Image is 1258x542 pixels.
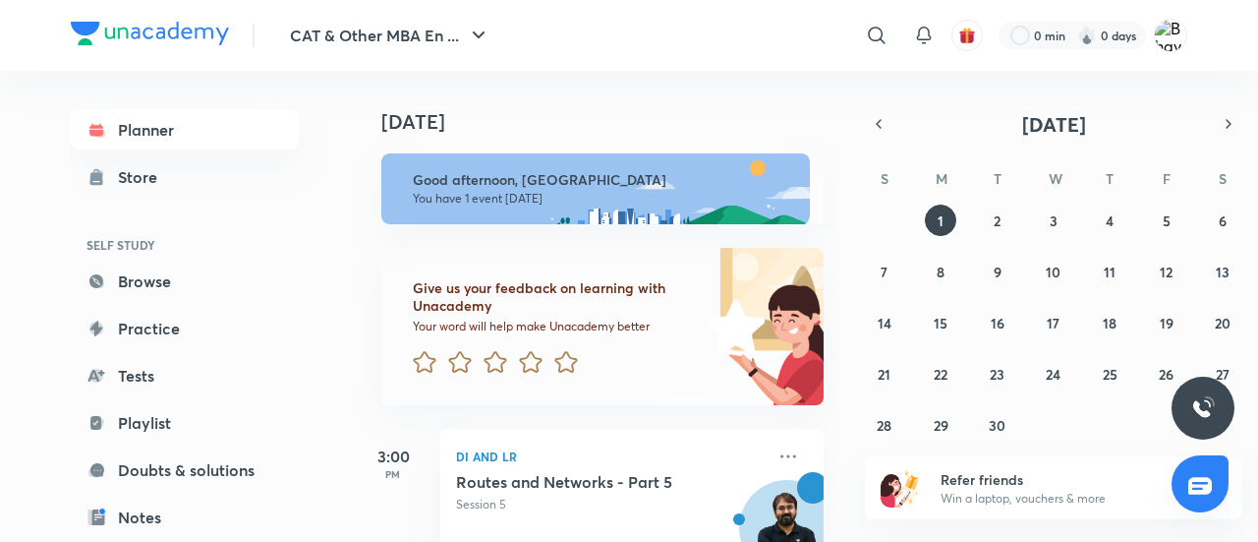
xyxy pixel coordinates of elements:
[1038,256,1069,287] button: September 10, 2025
[925,205,956,236] button: September 1, 2025
[1104,263,1115,281] abbr: September 11, 2025
[71,22,229,45] img: Company Logo
[1106,169,1114,188] abbr: Thursday
[71,356,299,395] a: Tests
[934,416,948,435] abbr: September 29, 2025
[71,262,299,301] a: Browse
[1094,256,1125,287] button: September 11, 2025
[925,256,956,287] button: September 8, 2025
[941,490,1182,508] p: Win a laptop, vouchers & more
[71,110,299,150] a: Planner
[936,169,947,188] abbr: Monday
[354,445,432,468] h5: 3:00
[118,165,169,189] div: Store
[982,307,1013,338] button: September 16, 2025
[1160,314,1173,332] abbr: September 19, 2025
[1022,111,1086,138] span: [DATE]
[994,169,1001,188] abbr: Tuesday
[938,211,943,230] abbr: September 1, 2025
[878,365,890,384] abbr: September 21, 2025
[413,191,792,207] p: You have 1 event [DATE]
[941,469,1182,490] h6: Refer friends
[1151,307,1182,338] button: September 19, 2025
[413,319,700,334] p: Your word will help make Unacademy better
[937,263,944,281] abbr: September 8, 2025
[640,248,824,405] img: feedback_image
[413,171,792,189] h6: Good afternoon, [GEOGRAPHIC_DATA]
[1103,314,1116,332] abbr: September 18, 2025
[1207,256,1238,287] button: September 13, 2025
[982,358,1013,390] button: September 23, 2025
[881,169,888,188] abbr: Sunday
[982,256,1013,287] button: September 9, 2025
[877,416,891,435] abbr: September 28, 2025
[413,279,700,315] h6: Give us your feedback on learning with Unacademy
[1216,263,1229,281] abbr: September 13, 2025
[1094,307,1125,338] button: September 18, 2025
[982,409,1013,441] button: September 30, 2025
[456,445,765,468] p: DI and LR
[892,110,1215,138] button: [DATE]
[994,211,1001,230] abbr: September 2, 2025
[878,314,891,332] abbr: September 14, 2025
[1049,169,1062,188] abbr: Wednesday
[1038,358,1069,390] button: September 24, 2025
[1046,263,1060,281] abbr: September 10, 2025
[381,153,810,224] img: afternoon
[989,416,1005,435] abbr: September 30, 2025
[1219,169,1227,188] abbr: Saturday
[1151,358,1182,390] button: September 26, 2025
[1163,169,1171,188] abbr: Friday
[1207,205,1238,236] button: September 6, 2025
[925,307,956,338] button: September 15, 2025
[1159,365,1173,384] abbr: September 26, 2025
[71,22,229,50] a: Company Logo
[958,27,976,44] img: avatar
[925,409,956,441] button: September 29, 2025
[1191,396,1215,420] img: ttu
[869,358,900,390] button: September 21, 2025
[925,358,956,390] button: September 22, 2025
[1094,358,1125,390] button: September 25, 2025
[1151,205,1182,236] button: September 5, 2025
[1038,307,1069,338] button: September 17, 2025
[71,498,299,537] a: Notes
[278,16,502,55] button: CAT & Other MBA En ...
[934,314,947,332] abbr: September 15, 2025
[1077,26,1097,45] img: streak
[1103,365,1117,384] abbr: September 25, 2025
[1160,263,1172,281] abbr: September 12, 2025
[991,314,1004,332] abbr: September 16, 2025
[869,307,900,338] button: September 14, 2025
[1215,314,1230,332] abbr: September 20, 2025
[994,263,1001,281] abbr: September 9, 2025
[1219,211,1227,230] abbr: September 6, 2025
[869,409,900,441] button: September 28, 2025
[71,157,299,197] a: Store
[71,403,299,443] a: Playlist
[456,496,765,513] p: Session 5
[1094,205,1125,236] button: September 4, 2025
[1151,256,1182,287] button: September 12, 2025
[1207,307,1238,338] button: September 20, 2025
[951,20,983,51] button: avatar
[71,451,299,490] a: Doubts & solutions
[990,365,1004,384] abbr: September 23, 2025
[71,228,299,262] h6: SELF STUDY
[1038,205,1069,236] button: September 3, 2025
[869,256,900,287] button: September 7, 2025
[71,309,299,348] a: Practice
[881,263,887,281] abbr: September 7, 2025
[881,468,920,508] img: referral
[381,110,843,134] h4: [DATE]
[1163,211,1171,230] abbr: September 5, 2025
[1106,211,1114,230] abbr: September 4, 2025
[456,472,701,492] h5: Routes and Networks - Part 5
[1154,19,1187,52] img: Bhavna Devnath
[1047,314,1059,332] abbr: September 17, 2025
[1050,211,1058,230] abbr: September 3, 2025
[1046,365,1060,384] abbr: September 24, 2025
[1216,365,1229,384] abbr: September 27, 2025
[354,468,432,480] p: PM
[934,365,947,384] abbr: September 22, 2025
